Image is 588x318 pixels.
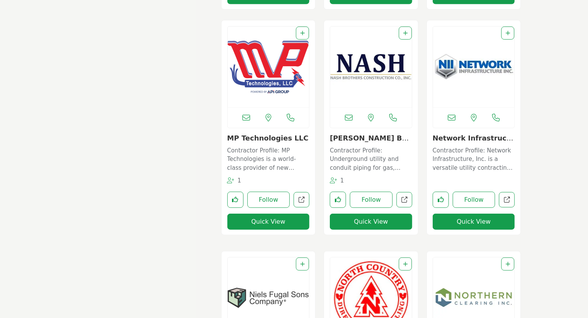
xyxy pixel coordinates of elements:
[330,27,412,107] a: Open Listing in new tab
[453,192,496,208] button: Follow
[227,176,242,185] div: Followers
[433,134,514,151] a: Network Infrastructu...
[294,192,309,208] a: Open mp-technologies-llc in new tab
[330,144,412,172] a: Contractor Profile: Underground utility and conduit piping for gas, electric, and communications ...
[433,146,515,172] p: Contractor Profile: Network Infrastructure, Inc. is a versatile utility contracting company that ...
[228,27,309,107] a: Open Listing in new tab
[433,134,515,142] h3: Network Infrastructure, Inc.
[228,27,309,107] img: MP Technologies LLC
[433,214,515,230] button: Quick View
[227,134,309,142] a: MP Technologies LLC
[330,192,346,208] button: Like listing
[330,134,412,142] h3: Nash Brothers Construction Co., Inc.
[433,144,515,172] a: Contractor Profile: Network Infrastructure, Inc. is a versatile utility contracting company that ...
[506,30,510,36] a: Add To List
[330,27,412,107] img: Nash Brothers Construction Co., Inc.
[499,192,515,208] a: Open network-infrastructure-inc in new tab
[227,192,244,208] button: Like listing
[433,27,515,107] img: Network Infrastructure, Inc.
[330,214,412,230] button: Quick View
[506,261,510,267] a: Add To List
[227,214,310,230] button: Quick View
[340,177,344,184] span: 1
[330,176,344,185] div: Followers
[300,261,305,267] a: Add To List
[403,261,408,267] a: Add To List
[300,30,305,36] a: Add To List
[350,192,393,208] button: Follow
[330,146,412,172] p: Contractor Profile: Underground utility and conduit piping for gas, electric, and communications ...
[227,146,310,172] p: Contractor Profile: MP Technologies is a world-class provider of new construction and maintenance...
[247,192,290,208] button: Follow
[237,177,241,184] span: 1
[227,134,310,142] h3: MP Technologies LLC
[330,134,410,151] a: [PERSON_NAME] Brothers Constr...
[433,192,449,208] button: Like listing
[403,30,408,36] a: Add To List
[227,144,310,172] a: Contractor Profile: MP Technologies is a world-class provider of new construction and maintenance...
[396,192,412,208] a: Open nash-brothers-construction-co-inc in new tab
[433,27,515,107] a: Open Listing in new tab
